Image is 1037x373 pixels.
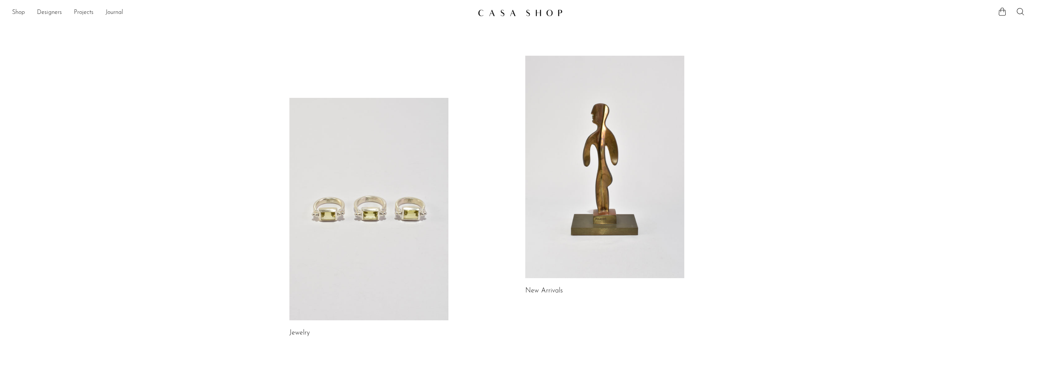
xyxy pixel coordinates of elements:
[12,6,472,19] nav: Desktop navigation
[74,8,93,18] a: Projects
[12,6,472,19] ul: NEW HEADER MENU
[289,330,310,336] a: Jewelry
[37,8,62,18] a: Designers
[106,8,123,18] a: Journal
[12,8,25,18] a: Shop
[525,288,563,294] a: New Arrivals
